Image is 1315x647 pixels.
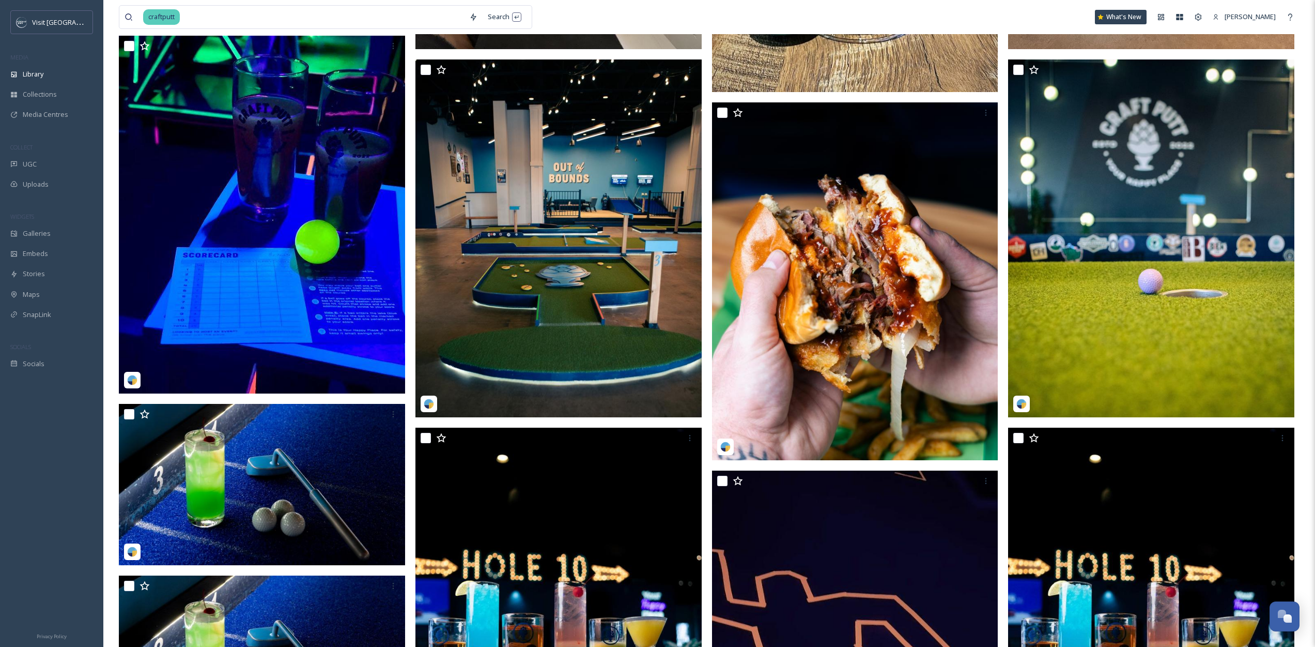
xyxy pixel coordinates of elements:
span: WIDGETS [10,213,34,220]
img: snapsea-logo.png [1016,399,1027,409]
span: craftputt [143,9,180,24]
span: Library [23,69,43,79]
span: [PERSON_NAME] [1225,12,1276,21]
a: Privacy Policy [37,629,67,642]
span: SnapLink [23,310,51,320]
img: snapsea-logo.png [127,375,137,385]
span: Collections [23,89,57,99]
img: c3es6xdrejuflcaqpovn.png [17,17,27,27]
span: Socials [23,359,44,369]
span: COLLECT [10,143,33,151]
span: Stories [23,269,45,279]
a: [PERSON_NAME] [1208,7,1281,27]
span: UGC [23,159,37,169]
img: snapsea-logo.png [720,442,731,452]
button: Open Chat [1270,601,1299,631]
span: Uploads [23,179,49,189]
span: Galleries [23,229,51,238]
img: craftputt_03312025_18030474184800694.jpg [712,102,998,461]
span: Visit [GEOGRAPHIC_DATA] [32,17,112,27]
span: Privacy Policy [37,633,67,640]
img: craftputt_03312025_18030474184800694.jpg [415,59,702,418]
img: craftputt_04012025_3303283013129803944.jpg [119,36,405,394]
img: craftputt_03312025_18030474184800694.jpg [1008,59,1294,418]
a: What's New [1095,10,1147,24]
span: Embeds [23,249,48,259]
span: Maps [23,290,40,299]
img: craftputt_04012025_18047115094906450.jpg [119,404,405,565]
span: MEDIA [10,53,28,61]
img: snapsea-logo.png [424,399,434,409]
span: Media Centres [23,110,68,119]
span: SOCIALS [10,343,31,351]
img: snapsea-logo.png [127,547,137,557]
div: Search [483,7,527,27]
